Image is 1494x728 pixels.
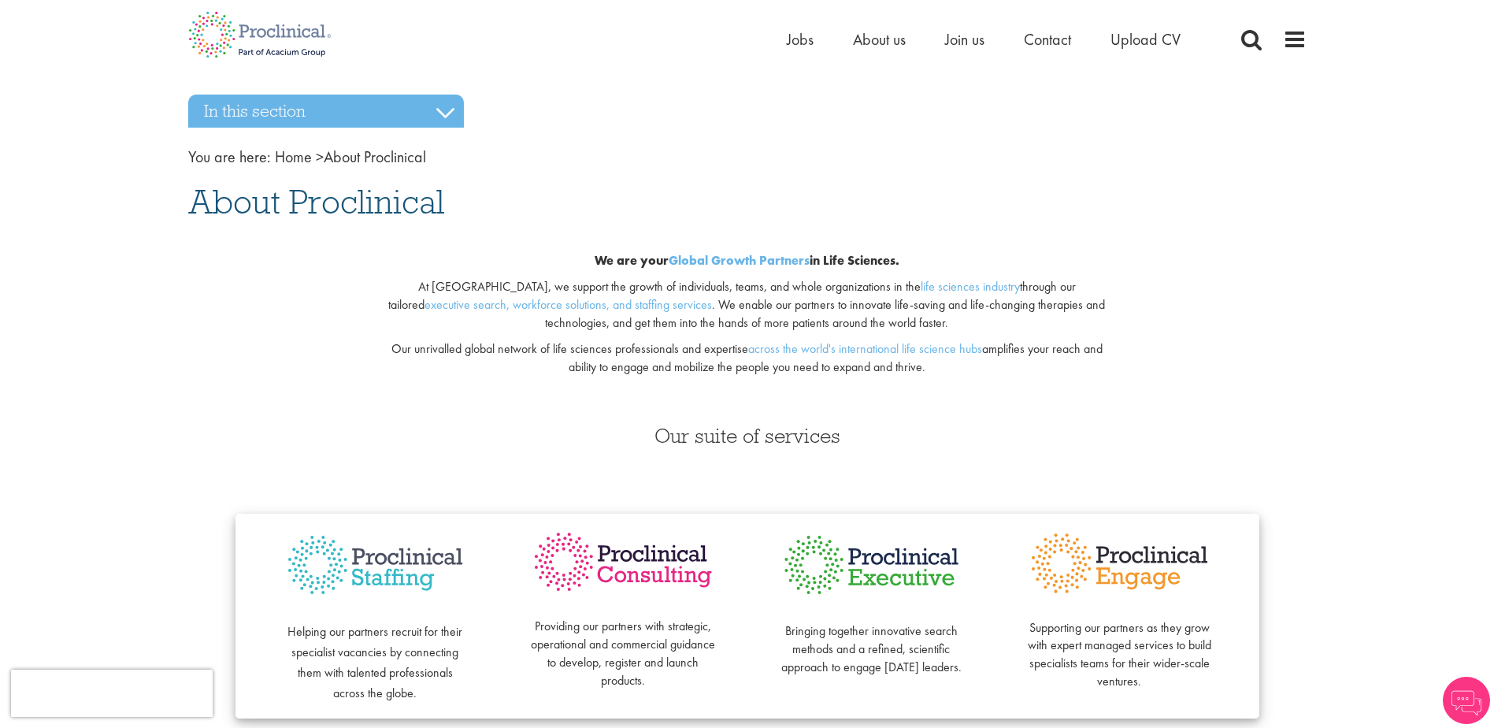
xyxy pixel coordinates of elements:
a: Join us [945,29,984,50]
b: We are your in Life Sciences. [595,252,899,269]
p: Bringing together innovative search methods and a refined, scientific approach to engage [DATE] l... [779,604,964,676]
a: Upload CV [1110,29,1181,50]
p: Providing our partners with strategic, operational and commercial guidance to develop, register a... [531,600,716,690]
a: Global Growth Partners [669,252,810,269]
a: executive search, workforce solutions, and staffing services [424,296,712,313]
iframe: reCAPTCHA [11,670,213,717]
p: Supporting our partners as they grow with expert managed services to build specialists teams for ... [1027,601,1212,691]
img: Proclinical Executive [779,529,964,600]
a: About us [853,29,906,50]
h3: Our suite of services [188,425,1307,446]
span: Helping our partners recruit for their specialist vacancies by connecting them with talented prof... [287,623,462,701]
img: Chatbot [1443,677,1490,724]
span: You are here: [188,147,271,167]
h3: In this section [188,95,464,128]
img: Proclinical Engage [1027,529,1212,597]
span: About Proclinical [275,147,426,167]
a: across the world's international life science hubs [748,340,982,357]
a: breadcrumb link to Home [275,147,312,167]
img: Proclinical Staffing [283,529,468,601]
img: Proclinical Consulting [531,529,716,595]
p: Our unrivalled global network of life sciences professionals and expertise amplifies your reach a... [378,340,1116,377]
span: > [316,147,324,167]
a: life sciences industry [921,278,1020,295]
span: About Proclinical [188,180,444,223]
p: At [GEOGRAPHIC_DATA], we support the growth of individuals, teams, and whole organizations in the... [378,278,1116,332]
a: Contact [1024,29,1071,50]
a: Jobs [787,29,814,50]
